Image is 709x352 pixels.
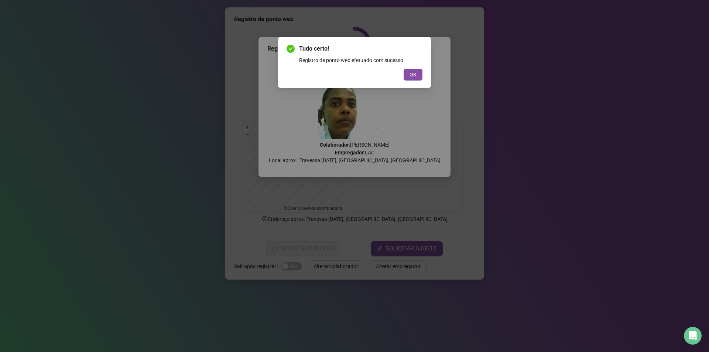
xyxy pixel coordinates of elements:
span: OK [410,71,417,79]
button: OK [404,69,422,81]
div: Open Intercom Messenger [684,327,702,345]
span: Tudo certo! [299,44,422,53]
div: Registro de ponto web efetuado com sucesso. [299,56,422,64]
span: check-circle [287,45,295,53]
